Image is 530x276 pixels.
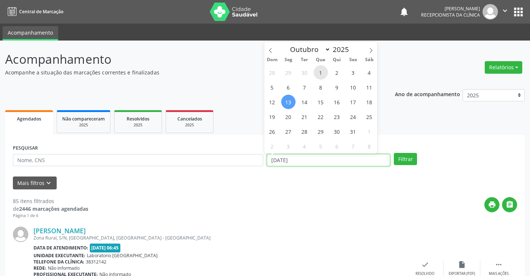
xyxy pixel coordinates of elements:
[33,265,46,271] b: Rede:
[330,139,344,153] span: Novembro 6, 2025
[19,8,63,15] span: Central de Marcação
[267,154,390,167] input: Selecione um intervalo
[346,139,360,153] span: Novembro 7, 2025
[287,44,331,55] select: Month
[13,205,88,213] div: de
[265,124,279,139] span: Outubro 26, 2025
[265,80,279,94] span: Outubro 5, 2025
[265,95,279,109] span: Outubro 12, 2025
[330,95,344,109] span: Outubro 16, 2025
[281,65,296,80] span: Setembro 29, 2025
[362,65,377,80] span: Outubro 4, 2025
[171,122,208,128] div: 2025
[3,26,58,41] a: Acompanhamento
[5,6,63,18] a: Central de Marcação
[395,89,460,98] p: Ano de acompanhamento
[5,50,369,69] p: Acompanhamento
[346,109,360,124] span: Outubro 24, 2025
[177,116,202,122] span: Cancelados
[87,252,158,259] span: Laboratorio [GEOGRAPHIC_DATA]
[13,177,57,189] button: Mais filtroskeyboard_arrow_down
[265,109,279,124] span: Outubro 19, 2025
[281,109,296,124] span: Outubro 20, 2025
[312,57,329,62] span: Qua
[346,124,360,139] span: Outubro 31, 2025
[45,179,53,187] i: keyboard_arrow_down
[33,245,88,251] b: Data de atendimento:
[127,116,149,122] span: Resolvidos
[346,80,360,94] span: Outubro 10, 2025
[314,65,328,80] span: Outubro 1, 2025
[330,65,344,80] span: Outubro 2, 2025
[314,124,328,139] span: Outubro 29, 2025
[13,227,28,242] img: img
[33,252,85,259] b: Unidade executante:
[265,65,279,80] span: Setembro 28, 2025
[362,95,377,109] span: Outubro 18, 2025
[120,122,156,128] div: 2025
[501,7,509,15] i: 
[314,95,328,109] span: Outubro 15, 2025
[483,4,498,20] img: img
[297,139,312,153] span: Novembro 4, 2025
[399,7,409,17] button: notifications
[330,80,344,94] span: Outubro 9, 2025
[297,95,312,109] span: Outubro 14, 2025
[62,116,105,122] span: Não compareceram
[362,80,377,94] span: Outubro 11, 2025
[281,124,296,139] span: Outubro 27, 2025
[361,57,377,62] span: Sáb
[297,124,312,139] span: Outubro 28, 2025
[33,227,86,235] a: [PERSON_NAME]
[362,109,377,124] span: Outubro 25, 2025
[331,45,355,54] input: Year
[421,12,480,18] span: Recepcionista da clínica
[330,124,344,139] span: Outubro 30, 2025
[33,235,407,241] div: Zona Rural, S/N, [GEOGRAPHIC_DATA], [GEOGRAPHIC_DATA] - [GEOGRAPHIC_DATA]
[498,4,512,20] button: 
[13,197,88,205] div: 85 itens filtrados
[362,139,377,153] span: Novembro 8, 2025
[265,139,279,153] span: Novembro 2, 2025
[5,69,369,76] p: Acompanhe a situação das marcações correntes e finalizadas
[280,57,296,62] span: Seg
[484,197,499,212] button: print
[506,200,514,209] i: 
[346,65,360,80] span: Outubro 3, 2025
[62,122,105,128] div: 2025
[297,65,312,80] span: Setembro 30, 2025
[512,6,525,18] button: apps
[502,197,517,212] button: 
[86,259,106,265] span: 38312142
[485,61,522,74] button: Relatórios
[17,116,41,122] span: Agendados
[458,261,466,269] i: insert_drive_file
[394,153,417,165] button: Filtrar
[90,244,121,252] span: [DATE] 06:45
[296,57,312,62] span: Ter
[314,80,328,94] span: Outubro 8, 2025
[329,57,345,62] span: Qui
[346,95,360,109] span: Outubro 17, 2025
[281,139,296,153] span: Novembro 3, 2025
[19,205,88,212] strong: 2446 marcações agendadas
[421,6,480,12] div: [PERSON_NAME]
[495,261,503,269] i: 
[281,95,296,109] span: Outubro 13, 2025
[264,57,280,62] span: Dom
[345,57,361,62] span: Sex
[362,124,377,139] span: Novembro 1, 2025
[48,265,79,271] span: Não informado
[13,143,38,154] label: PESQUISAR
[281,80,296,94] span: Outubro 6, 2025
[330,109,344,124] span: Outubro 23, 2025
[33,259,84,265] b: Telefone da clínica:
[421,261,429,269] i: check
[297,109,312,124] span: Outubro 21, 2025
[488,200,496,209] i: print
[297,80,312,94] span: Outubro 7, 2025
[13,213,88,219] div: Página 1 de 6
[13,154,263,167] input: Nome, CNS
[314,139,328,153] span: Novembro 5, 2025
[314,109,328,124] span: Outubro 22, 2025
